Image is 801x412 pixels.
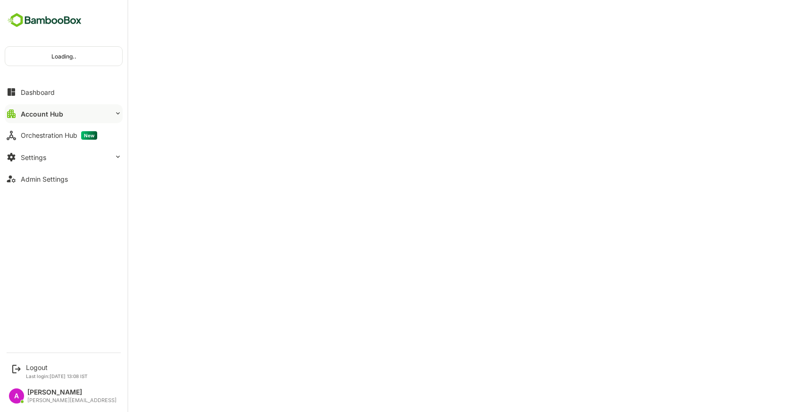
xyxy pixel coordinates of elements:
[81,131,97,140] span: New
[21,153,46,161] div: Settings
[5,47,122,66] div: Loading..
[5,126,123,145] button: Orchestration HubNew
[21,131,97,140] div: Orchestration Hub
[26,373,88,379] p: Last login: [DATE] 13:08 IST
[27,397,117,404] div: [PERSON_NAME][EMAIL_ADDRESS]
[21,110,63,118] div: Account Hub
[27,388,117,396] div: [PERSON_NAME]
[21,175,68,183] div: Admin Settings
[5,104,123,123] button: Account Hub
[5,148,123,167] button: Settings
[9,388,24,404] div: A
[5,169,123,188] button: Admin Settings
[21,88,55,96] div: Dashboard
[26,363,88,371] div: Logout
[5,11,84,29] img: BambooboxFullLogoMark.5f36c76dfaba33ec1ec1367b70bb1252.svg
[5,83,123,101] button: Dashboard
